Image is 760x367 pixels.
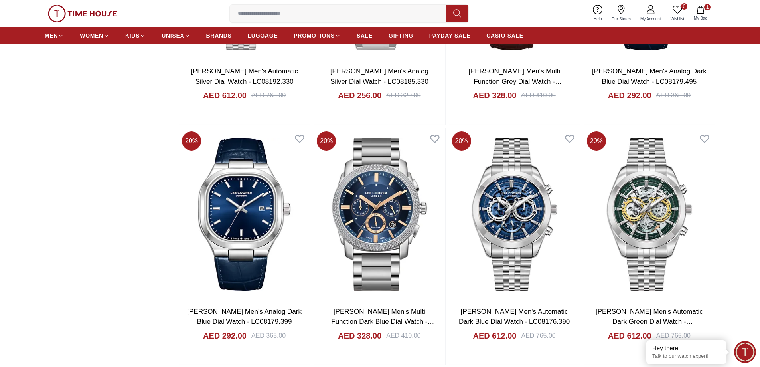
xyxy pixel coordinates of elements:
div: AED 410.00 [521,91,555,100]
h4: AED 612.00 [608,330,651,341]
div: Hey there! [652,344,720,352]
a: UNISEX [162,28,190,43]
span: MEN [45,32,58,40]
img: Lee Cooper Men's Automatic Dark Blue Dial Watch - LC08176.390 [449,128,580,300]
h4: AED 612.00 [203,90,247,101]
h4: AED 328.00 [338,330,381,341]
button: 1My Bag [689,4,712,23]
div: AED 320.00 [386,91,420,100]
span: 20 % [587,131,606,151]
a: GIFTING [389,28,413,43]
span: 1 [704,4,711,10]
a: [PERSON_NAME] Men's Automatic Dark Green Dial Watch - LC08176.370 [596,308,703,336]
a: LUGGAGE [248,28,278,43]
a: BRANDS [206,28,232,43]
span: 0 [681,3,687,10]
span: My Account [637,16,664,22]
div: AED 765.00 [656,331,691,341]
img: ... [48,5,117,22]
img: Lee Cooper Men's Automatic Dark Green Dial Watch - LC08176.370 [584,128,715,300]
a: [PERSON_NAME] Men's Analog Dark Blue Dial Watch - LC08179.399 [187,308,302,326]
a: [PERSON_NAME] Men's Analog Silver Dial Watch - LC08185.330 [330,67,428,85]
div: AED 365.00 [251,331,286,341]
span: PAYDAY SALE [429,32,470,40]
a: MEN [45,28,64,43]
img: Lee Cooper Men's Multi Function Dark Blue Dial Watch - LC08177.390 [314,128,445,300]
p: Talk to our watch expert! [652,353,720,360]
a: Our Stores [607,3,636,24]
span: 20 % [182,131,201,151]
span: KIDS [125,32,140,40]
h4: AED 328.00 [473,90,517,101]
div: AED 765.00 [521,331,555,341]
img: Lee Cooper Men's Analog Dark Blue Dial Watch - LC08179.399 [179,128,310,300]
span: 20 % [452,131,471,151]
a: Help [589,3,607,24]
span: GIFTING [389,32,413,40]
a: [PERSON_NAME] Men's Analog Dark Blue Dial Watch - LC08179.495 [592,67,707,85]
span: My Bag [691,15,711,21]
a: PAYDAY SALE [429,28,470,43]
span: Our Stores [608,16,634,22]
a: KIDS [125,28,146,43]
a: PROMOTIONS [294,28,341,43]
h4: AED 292.00 [203,330,247,341]
div: AED 365.00 [656,91,691,100]
a: CASIO SALE [486,28,523,43]
span: BRANDS [206,32,232,40]
a: [PERSON_NAME] Men's Multi Function Dark Blue Dial Watch - LC08177.390 [331,308,434,336]
div: AED 410.00 [386,331,420,341]
h4: AED 256.00 [338,90,381,101]
span: CASIO SALE [486,32,523,40]
h4: AED 612.00 [473,330,517,341]
div: AED 765.00 [251,91,286,100]
span: UNISEX [162,32,184,40]
span: 20 % [317,131,336,151]
a: [PERSON_NAME] Men's Automatic Dark Blue Dial Watch - LC08176.390 [459,308,570,326]
span: Wishlist [667,16,687,22]
a: 0Wishlist [666,3,689,24]
a: WOMEN [80,28,109,43]
div: Chat Widget [734,341,756,363]
a: SALE [357,28,373,43]
a: [PERSON_NAME] Men's Automatic Silver Dial Watch - LC08192.330 [191,67,298,85]
span: SALE [357,32,373,40]
span: WOMEN [80,32,103,40]
h4: AED 292.00 [608,90,651,101]
span: Help [590,16,605,22]
span: PROMOTIONS [294,32,335,40]
span: LUGGAGE [248,32,278,40]
a: [PERSON_NAME] Men's Multi Function Grey Dial Watch - LC08180.362 [468,67,562,95]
